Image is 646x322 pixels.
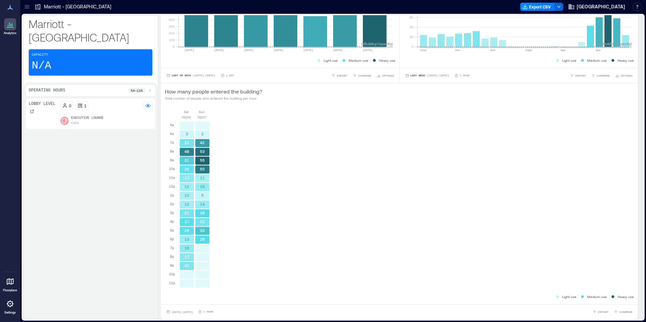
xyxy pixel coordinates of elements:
text: 48 [184,149,189,154]
span: OPTIONS [621,74,632,78]
p: Cafe [71,121,79,126]
p: N/A [32,59,51,73]
text: 16 [184,246,189,250]
text: 3 [186,132,188,136]
p: 8p [170,254,174,259]
text: 17 [185,254,190,259]
text: 33 [200,228,205,233]
text: 4am [455,49,460,52]
p: 5a - 12a [131,88,143,93]
button: OPTIONS [375,72,395,79]
p: 1 Hour [460,74,470,78]
p: 5a [170,122,174,128]
p: 9a [170,157,174,163]
p: Sun [199,109,205,114]
p: Lobby Level [29,101,55,107]
text: 8pm [596,49,601,52]
text: 10 [184,193,189,197]
p: 11a [169,175,175,180]
a: Settings [2,296,18,317]
span: [GEOGRAPHIC_DATA] [577,3,625,10]
text: 14 [200,202,205,206]
tspan: 0 [411,45,413,49]
text: 8am [490,49,495,52]
text: 27 [185,219,190,224]
text: 53 [200,149,205,154]
button: COMPARE [590,72,611,79]
tspan: 400 [169,18,175,22]
text: 15 [200,184,205,189]
text: 12 [184,184,189,189]
text: 26 [184,228,189,233]
span: COMPARE [619,310,632,314]
text: [DATE] [244,49,254,52]
p: Total number of people who entered the building per hour [165,96,262,101]
p: 7p [170,245,174,250]
p: Light use [562,294,576,299]
text: 11 [200,176,205,180]
text: 2 [201,132,204,136]
a: Floorplans [1,273,19,294]
p: Marriott - [GEOGRAPHIC_DATA] [44,3,111,10]
p: 12p [169,184,175,189]
p: Light use [562,58,576,63]
text: 5 [201,193,204,197]
tspan: 40 [409,25,413,29]
p: 7a [170,140,174,145]
p: Marriott - [GEOGRAPHIC_DATA] [29,17,152,44]
p: 8a [170,149,174,154]
p: 09/06 [182,114,191,120]
p: Settings [4,311,16,315]
text: [DATE] [274,49,283,52]
text: [DATE] [214,49,224,52]
p: 9p [170,263,174,268]
button: EXPORT [569,72,587,79]
text: 55 [200,158,205,162]
p: 1 Hour [203,310,213,314]
text: [DATE] [363,49,373,52]
text: 17 [185,176,190,180]
tspan: 200 [169,31,175,35]
a: Analytics [2,16,19,37]
text: 42 [200,140,205,145]
text: 22 [184,140,189,145]
text: 28 [200,211,205,215]
p: 0 [69,103,71,108]
button: COMPARE [613,308,634,315]
button: Last 90 Days |[DATE]-[DATE] [165,72,217,79]
text: 4pm [561,49,566,52]
span: COMPARE [597,74,610,78]
text: 13 [184,237,189,241]
span: EXPORT [575,74,586,78]
tspan: 0 [173,45,175,49]
span: OPTIONS [382,74,394,78]
button: [GEOGRAPHIC_DATA] [566,1,627,12]
p: Light use [324,58,338,63]
button: OPTIONS [614,72,634,79]
span: COMPARE [358,74,371,78]
p: How many people entered the building? [165,87,262,96]
tspan: 20 [409,35,413,39]
button: Export CSV [520,3,555,11]
button: Last Week |[DATE]-[DATE] [404,72,450,79]
button: [DATE]-[DATE] [165,308,194,315]
p: Operating Hours [29,88,65,93]
tspan: 100 [169,38,175,42]
p: 1 Day [226,74,234,78]
p: 3p [170,210,174,215]
button: EXPORT [330,72,349,79]
text: 25 [184,167,189,171]
button: COMPARE [351,72,373,79]
span: EXPORT [598,310,608,314]
text: 12am [420,49,426,52]
text: 28 [200,237,205,241]
p: 5p [170,227,174,233]
p: Medium use [349,58,368,63]
p: Executive Lounge [71,115,104,121]
text: 21 [184,211,189,215]
text: [DATE] [303,49,313,52]
span: EXPORT [337,74,347,78]
text: 12 [184,202,189,206]
p: 1 [84,103,86,108]
p: 2p [170,201,174,207]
